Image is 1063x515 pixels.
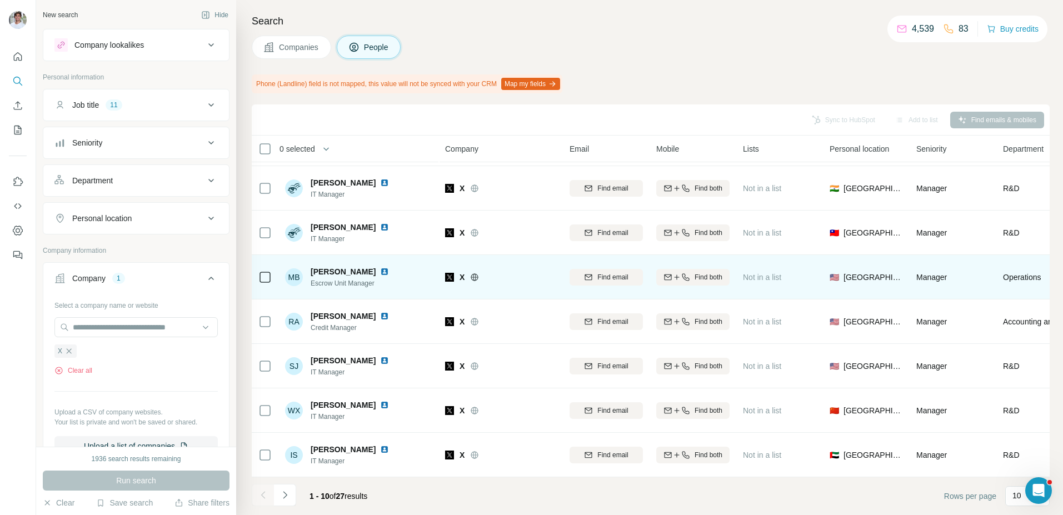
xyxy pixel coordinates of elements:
span: Find email [597,361,628,371]
span: [GEOGRAPHIC_DATA] [844,449,903,461]
span: Lists [743,143,759,154]
div: Select a company name or website [54,296,218,311]
button: Save search [96,497,153,508]
div: Personal location [72,213,132,224]
span: Not in a list [743,228,781,237]
span: Credit Manager [311,323,393,333]
span: Not in a list [743,317,781,326]
span: Manager [916,406,947,415]
button: Find both [656,269,730,286]
span: People [364,42,390,53]
button: Share filters [174,497,229,508]
span: 🇺🇸 [830,272,839,283]
button: Company lookalikes [43,32,229,58]
span: Not in a list [743,273,781,282]
button: Use Surfe on LinkedIn [9,172,27,192]
div: 1936 search results remaining [92,454,181,464]
span: Find email [597,272,628,282]
div: RA [285,313,303,331]
button: My lists [9,120,27,140]
span: Find both [695,317,722,327]
span: Find both [695,272,722,282]
img: LinkedIn logo [380,267,389,276]
span: Email [570,143,589,154]
span: Not in a list [743,362,781,371]
span: Companies [279,42,320,53]
button: Seniority [43,129,229,156]
button: Find email [570,269,643,286]
span: X [460,405,465,416]
img: Logo of X [445,228,454,237]
span: Find email [597,450,628,460]
button: Find email [570,447,643,463]
span: Manager [916,273,947,282]
button: Clear [43,497,74,508]
img: Logo of X [445,406,454,415]
div: Seniority [72,137,102,148]
img: Logo of X [445,273,454,282]
p: 10 [1012,490,1021,501]
button: Job title11 [43,92,229,118]
button: Navigate to next page [274,484,296,506]
button: Find email [570,224,643,241]
p: 4,539 [912,22,934,36]
span: IT Manager [311,234,393,244]
span: results [310,492,367,501]
span: IT Manager [311,412,393,422]
button: Buy credits [987,21,1039,37]
span: [PERSON_NAME] [311,266,376,277]
div: 1 [112,273,125,283]
span: Not in a list [743,451,781,459]
span: Department [1003,143,1044,154]
span: R&D [1003,361,1020,372]
span: Manager [916,317,947,326]
div: WX [285,402,303,419]
span: Not in a list [743,184,781,193]
span: 1 - 10 [310,492,330,501]
div: Job title [72,99,99,111]
button: Find email [570,313,643,330]
button: Find email [570,180,643,197]
span: Company [445,143,478,154]
span: 🇺🇸 [830,361,839,372]
span: [GEOGRAPHIC_DATA] [844,227,903,238]
span: Rows per page [944,491,996,502]
span: [GEOGRAPHIC_DATA] [844,272,903,283]
span: [PERSON_NAME] [311,222,376,233]
div: Company lookalikes [74,39,144,51]
span: X [460,227,465,238]
button: Find both [656,224,730,241]
div: 11 [106,100,122,110]
button: Feedback [9,245,27,265]
span: [GEOGRAPHIC_DATA] [844,361,903,372]
span: 🇨🇳 [830,405,839,416]
span: [GEOGRAPHIC_DATA] [844,316,903,327]
img: Avatar [9,11,27,29]
div: SJ [285,357,303,375]
span: Personal location [830,143,889,154]
span: X [460,449,465,461]
button: Clear all [54,366,92,376]
span: Not in a list [743,406,781,415]
span: Find both [695,361,722,371]
span: X [460,361,465,372]
span: Find email [597,183,628,193]
button: Search [9,71,27,91]
span: Manager [916,362,947,371]
button: Use Surfe API [9,196,27,216]
span: X [460,183,465,194]
button: Hide [193,7,236,23]
span: [GEOGRAPHIC_DATA] [844,405,903,416]
span: [PERSON_NAME] [311,399,376,411]
img: LinkedIn logo [380,178,389,187]
button: Find both [656,313,730,330]
span: R&D [1003,405,1020,416]
span: 27 [336,492,345,501]
span: 0 selected [280,143,315,154]
button: Personal location [43,205,229,232]
button: Quick start [9,47,27,67]
span: IT Manager [311,189,393,199]
button: Find both [656,447,730,463]
span: X [460,272,465,283]
img: Logo of X [445,451,454,459]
